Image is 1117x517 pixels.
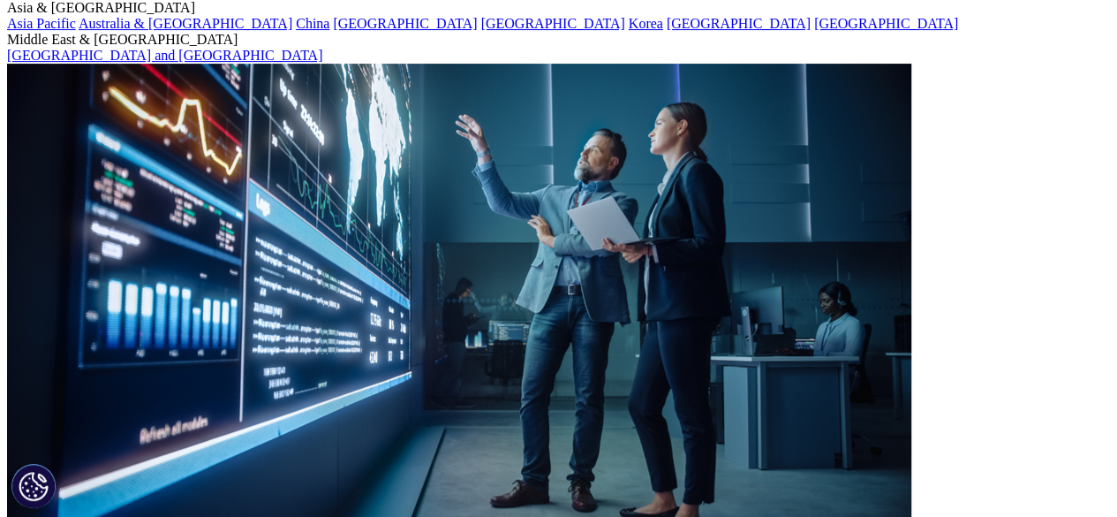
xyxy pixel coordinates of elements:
a: [GEOGRAPHIC_DATA] [814,16,958,31]
a: Korea [629,16,663,31]
div: Middle East & [GEOGRAPHIC_DATA] [7,32,1110,48]
a: [GEOGRAPHIC_DATA] and [GEOGRAPHIC_DATA] [7,48,322,63]
a: Asia Pacific [7,16,76,31]
a: [GEOGRAPHIC_DATA] [481,16,625,31]
button: Cookies Settings [11,464,56,508]
a: [GEOGRAPHIC_DATA] [333,16,477,31]
a: China [296,16,329,31]
a: Australia & [GEOGRAPHIC_DATA] [79,16,292,31]
a: [GEOGRAPHIC_DATA] [667,16,811,31]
